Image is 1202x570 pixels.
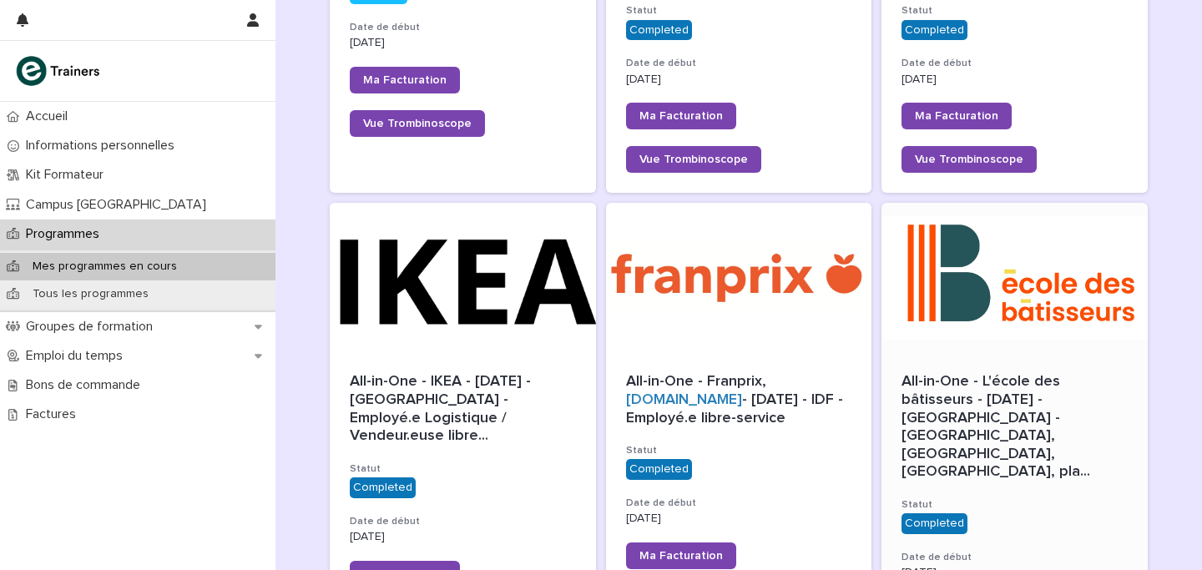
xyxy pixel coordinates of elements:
span: Vue Trombinoscope [639,154,748,165]
h3: Statut [350,462,576,476]
p: [DATE] [626,73,852,87]
a: [DOMAIN_NAME] [626,392,742,407]
p: Tous les programmes [19,287,162,301]
p: Programmes [19,226,113,242]
h3: Date de début [350,515,576,528]
p: Emploi du temps [19,348,136,364]
a: Vue Trombinoscope [350,110,485,137]
span: Vue Trombinoscope [363,118,472,129]
div: Completed [901,20,967,41]
a: Ma Facturation [901,103,1012,129]
p: [DATE] [626,512,852,526]
h3: Date de début [626,57,852,70]
span: All-in-One - IKEA - [DATE] - [GEOGRAPHIC_DATA] - Employé.e Logistique / Vendeur.euse libre ... [350,373,576,445]
span: Ma Facturation [639,110,723,122]
h3: Date de début [901,551,1128,564]
p: Factures [19,406,89,422]
p: [DATE] [350,36,576,50]
span: Ma Facturation [363,74,447,86]
p: Bons de commande [19,377,154,393]
a: Ma Facturation [626,103,736,129]
p: [DATE] [350,530,576,544]
a: Vue Trombinoscope [901,146,1037,173]
h3: Statut [626,4,852,18]
a: Vue Trombinoscope [626,146,761,173]
a: Ma Facturation [626,542,736,569]
h3: Statut [901,4,1128,18]
a: Ma Facturation [350,67,460,93]
p: Accueil [19,108,81,124]
p: Mes programmes en cours [19,260,190,274]
span: Vue Trombinoscope [915,154,1023,165]
h3: Statut [901,498,1128,512]
span: Ma Facturation [915,110,998,122]
span: All-in-One - L'école des bâtisseurs - [DATE] - [GEOGRAPHIC_DATA] - [GEOGRAPHIC_DATA], [GEOGRAPHIC... [901,373,1128,482]
div: All-in-One - IKEA - 21 - Février 2025 - Île-de-France - Employé.e Logistique / Vendeur.euse libre... [350,373,576,445]
div: Completed [901,513,967,534]
p: Groupes de formation [19,319,166,335]
div: Completed [626,20,692,41]
h3: Statut [626,444,852,457]
div: Completed [626,459,692,480]
p: Informations personnelles [19,138,188,154]
img: K0CqGN7SDeD6s4JG8KQk [13,54,105,88]
p: Campus [GEOGRAPHIC_DATA] [19,197,220,213]
p: Kit Formateur [19,167,117,183]
div: Completed [350,477,416,498]
p: [DATE] [901,73,1128,87]
div: All-in-One - L'école des bâtisseurs - 1 - Octobre 2024 - Île-de-France - Maçon, couvreur, plombie... [901,373,1128,482]
h3: Date de début [626,497,852,510]
span: All-in-One - Franprix, - [DATE] - IDF - Employé.e libre-service [626,374,847,425]
h3: Date de début [350,21,576,34]
h3: Date de début [901,57,1128,70]
span: Ma Facturation [639,550,723,562]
